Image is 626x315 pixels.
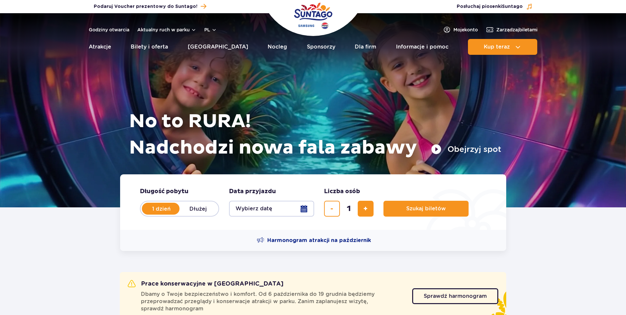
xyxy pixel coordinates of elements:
[341,201,357,217] input: liczba biletów
[502,4,523,9] span: Suntago
[355,39,376,55] a: Dla firm
[453,26,478,33] span: Moje konto
[257,236,371,244] a: Harmonogram atrakcji na październik
[412,288,498,304] a: Sprawdź harmonogram
[443,26,478,34] a: Mojekonto
[131,39,168,55] a: Bilety i oferta
[180,202,217,216] label: Dłużej
[457,3,533,10] button: Posłuchaj piosenkiSuntago
[486,26,538,34] a: Zarządzajbiletami
[431,144,501,155] button: Obejrzyj spot
[406,206,446,212] span: Szukaj biletów
[188,39,248,55] a: [GEOGRAPHIC_DATA]
[128,280,283,288] h2: Prace konserwacyjne w [GEOGRAPHIC_DATA]
[324,201,340,217] button: usuń bilet
[137,27,196,32] button: Aktualny ruch w parku
[229,188,276,195] span: Data przyjazdu
[396,39,448,55] a: Informacje i pomoc
[94,3,197,10] span: Podaruj Voucher prezentowy do Suntago!
[484,44,510,50] span: Kup teraz
[307,39,335,55] a: Sponsorzy
[89,26,129,33] a: Godziny otwarcia
[229,201,314,217] button: Wybierz datę
[143,202,180,216] label: 1 dzień
[383,201,469,217] button: Szukaj biletów
[129,108,501,161] h1: No to RURA! Nadchodzi nowa fala zabawy
[496,26,538,33] span: Zarządzaj biletami
[268,39,287,55] a: Nocleg
[358,201,374,217] button: dodaj bilet
[141,291,404,312] span: Dbamy o Twoje bezpieczeństwo i komfort. Od 6 października do 19 grudnia będziemy przeprowadzać pr...
[457,3,523,10] span: Posłuchaj piosenki
[89,39,111,55] a: Atrakcje
[94,2,206,11] a: Podaruj Voucher prezentowy do Suntago!
[324,188,360,195] span: Liczba osób
[424,294,487,299] span: Sprawdź harmonogram
[120,174,506,230] form: Planowanie wizyty w Park of Poland
[140,188,188,195] span: Długość pobytu
[468,39,537,55] button: Kup teraz
[204,26,217,33] button: pl
[267,237,371,244] span: Harmonogram atrakcji na październik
